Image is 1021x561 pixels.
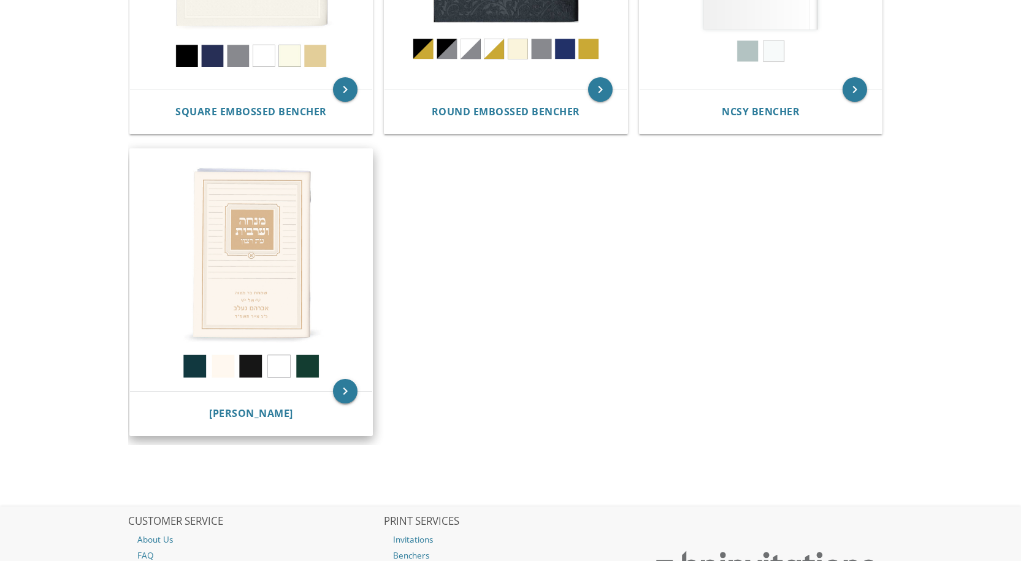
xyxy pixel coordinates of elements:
a: keyboard_arrow_right [588,77,613,102]
span: Square Embossed Bencher [175,105,327,118]
a: About Us [128,532,382,548]
span: Round Embossed Bencher [432,105,580,118]
a: keyboard_arrow_right [843,77,867,102]
a: [PERSON_NAME] [209,408,293,419]
a: Round Embossed Bencher [432,106,580,118]
img: Mincha Maariv [130,149,373,392]
h2: PRINT SERVICES [384,516,638,528]
h2: CUSTOMER SERVICE [128,516,382,528]
a: NCSY Bencher [722,106,800,118]
a: keyboard_arrow_right [333,379,358,403]
a: keyboard_arrow_right [333,77,358,102]
a: Invitations [384,532,638,548]
span: NCSY Bencher [722,105,800,118]
span: [PERSON_NAME] [209,406,293,420]
a: Square Embossed Bencher [175,106,327,118]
